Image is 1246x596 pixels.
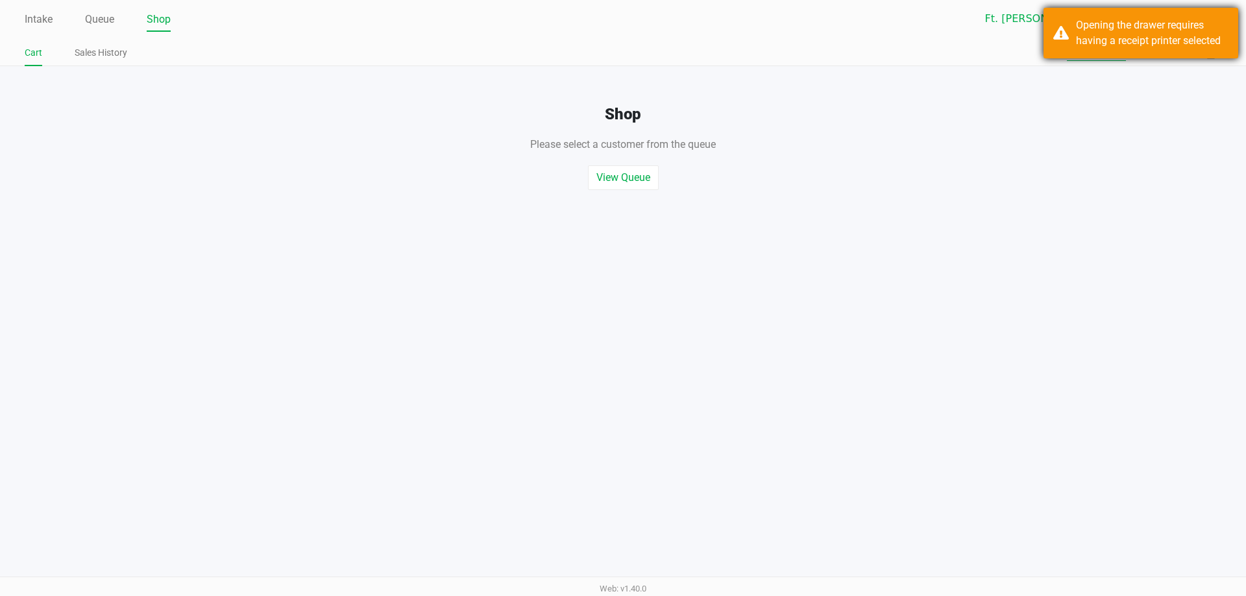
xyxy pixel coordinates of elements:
a: Queue [85,10,114,29]
span: Please select a customer from the queue [530,138,716,150]
a: Shop [147,10,171,29]
a: Cart [25,45,42,61]
span: Ft. [PERSON_NAME] [985,11,1112,27]
span: Web: v1.40.0 [600,584,646,593]
button: Select [1119,7,1138,30]
a: Intake [25,10,53,29]
button: View Queue [588,165,659,190]
a: Sales History [75,45,127,61]
div: Opening the drawer requires having a receipt printer selected [1076,18,1228,49]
